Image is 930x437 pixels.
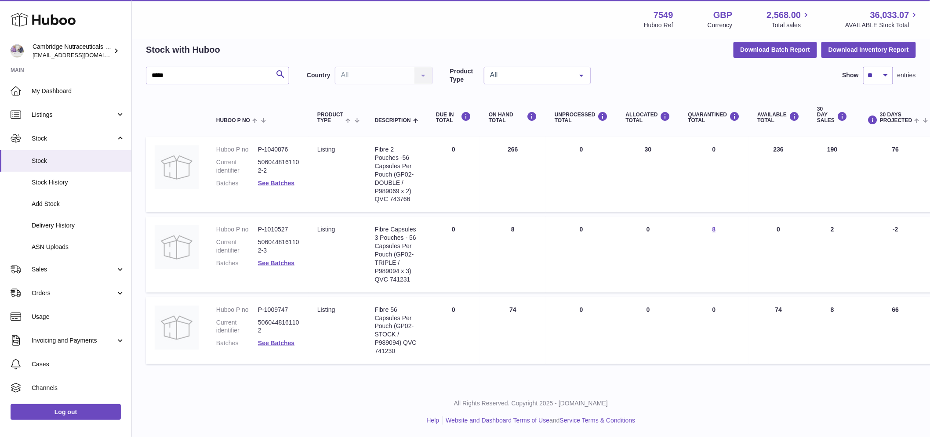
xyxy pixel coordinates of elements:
[767,9,811,29] a: 2,568.00 Total sales
[546,137,617,212] td: 0
[155,306,199,350] img: product image
[32,313,125,321] span: Usage
[32,384,125,392] span: Channels
[216,339,258,347] dt: Batches
[216,306,258,314] dt: Huboo P no
[443,416,635,425] li: and
[897,71,916,79] span: entries
[617,137,679,212] td: 30
[216,238,258,255] dt: Current identifier
[870,9,909,21] span: 36,033.07
[734,42,817,58] button: Download Batch Report
[32,360,125,368] span: Cases
[32,336,116,345] span: Invoicing and Payments
[216,259,258,267] dt: Batches
[617,217,679,292] td: 0
[375,225,418,283] div: Fibre Capsules 3 Pouches - 56 Capsules Per Pouch (GP02-TRIPLE / P989094 x 3) QVC 741231
[546,297,617,364] td: 0
[375,118,411,123] span: Description
[427,137,480,212] td: 0
[654,9,673,21] strong: 7549
[258,180,294,187] a: See Batches
[427,417,440,424] a: Help
[33,51,129,58] span: [EMAIL_ADDRESS][DOMAIN_NAME]
[155,225,199,269] img: product image
[808,217,856,292] td: 2
[33,43,112,59] div: Cambridge Nutraceuticals Ltd
[32,157,125,165] span: Stock
[626,112,671,123] div: ALLOCATED Total
[808,297,856,364] td: 8
[258,145,300,154] dd: P-1040876
[808,137,856,212] td: 190
[32,289,116,297] span: Orders
[767,9,801,21] span: 2,568.00
[555,112,608,123] div: UNPROCESSED Total
[712,306,716,313] span: 0
[139,399,923,408] p: All Rights Reserved. Copyright 2025 - [DOMAIN_NAME]
[32,265,116,274] span: Sales
[427,297,480,364] td: 0
[712,146,716,153] span: 0
[216,179,258,188] dt: Batches
[32,134,116,143] span: Stock
[375,306,418,355] div: Fibre 56 Capsules Per Pouch (GP02-STOCK / P989094) QVC 741230
[317,306,335,313] span: listing
[749,297,809,364] td: 74
[32,178,125,187] span: Stock History
[32,243,125,251] span: ASN Uploads
[258,339,294,347] a: See Batches
[258,238,300,255] dd: 5060448161102-3
[258,260,294,267] a: See Batches
[489,112,537,123] div: ON HAND Total
[11,404,121,420] a: Log out
[480,297,546,364] td: 74
[480,137,546,212] td: 266
[258,158,300,175] dd: 5060448161102-2
[32,87,125,95] span: My Dashboard
[480,217,546,292] td: 8
[317,112,343,123] span: Product Type
[713,9,732,21] strong: GBP
[450,67,480,84] label: Product Type
[446,417,549,424] a: Website and Dashboard Terms of Use
[821,42,916,58] button: Download Inventory Report
[32,221,125,230] span: Delivery History
[11,44,24,58] img: qvc@camnutra.com
[843,71,859,79] label: Show
[216,225,258,234] dt: Huboo P no
[317,226,335,233] span: listing
[436,112,471,123] div: DUE IN TOTAL
[216,158,258,175] dt: Current identifier
[216,318,258,335] dt: Current identifier
[427,217,480,292] td: 0
[258,306,300,314] dd: P-1009747
[772,21,811,29] span: Total sales
[258,318,300,335] dd: 5060448161102
[317,146,335,153] span: listing
[216,145,258,154] dt: Huboo P no
[708,21,733,29] div: Currency
[880,112,912,123] span: 30 DAYS PROJECTED
[560,417,636,424] a: Service Terms & Conditions
[817,106,847,124] div: 30 DAY SALES
[32,200,125,208] span: Add Stock
[258,225,300,234] dd: P-1010527
[546,217,617,292] td: 0
[146,44,220,56] h2: Stock with Huboo
[488,71,573,79] span: All
[216,118,250,123] span: Huboo P no
[155,145,199,189] img: product image
[845,21,919,29] span: AVAILABLE Stock Total
[712,226,716,233] a: 8
[307,71,331,79] label: Country
[375,145,418,203] div: Fibre 2 Pouches -56 Capsules Per Pouch (GP02-DOUBLE / P989069 x 2) QVC 743766
[758,112,800,123] div: AVAILABLE Total
[749,217,809,292] td: 0
[617,297,679,364] td: 0
[688,112,740,123] div: QUARANTINED Total
[32,111,116,119] span: Listings
[749,137,809,212] td: 236
[644,21,673,29] div: Huboo Ref
[845,9,919,29] a: 36,033.07 AVAILABLE Stock Total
